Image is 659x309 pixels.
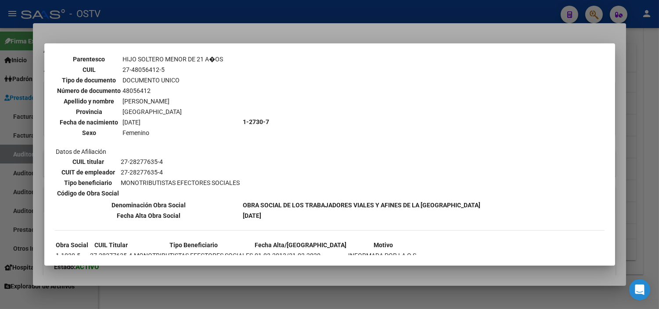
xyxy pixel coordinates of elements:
td: 27-28277635-4 [121,167,241,177]
th: Motivo [348,240,419,250]
th: CUIL [57,65,122,75]
td: [PERSON_NAME] [122,96,224,106]
th: CUIL titular [57,157,120,167]
td: 1-1030-5 [56,251,89,260]
td: 48056412 [122,86,224,96]
th: Tipo de documento [57,75,122,85]
th: Fecha Alta Obra Social [56,211,242,220]
td: MONOTRIBUTISTAS EFECTORES SOCIALES [134,251,254,260]
th: CUIT de empleador [57,167,120,177]
td: MONOTRIBUTISTAS EFECTORES SOCIALES [121,178,241,188]
td: Datos personales Datos de Afiliación [56,44,242,199]
th: Código de Obra Social [57,188,120,198]
th: CUIL Titular [90,240,133,250]
th: Apellido y nombre [57,96,122,106]
td: DOCUMENTO UNICO [122,75,224,85]
b: OBRA SOCIAL DE LOS TRABAJADORES VIALES Y AFINES DE LA [GEOGRAPHIC_DATA] [243,202,481,209]
th: Sexo [57,128,122,138]
th: Tipo Beneficiario [134,240,254,250]
td: [GEOGRAPHIC_DATA] [122,107,224,117]
td: Femenino [122,128,224,138]
td: 27-28277635-4 [121,157,241,167]
td: HIJO SOLTERO MENOR DE 21 A�OS [122,54,224,64]
th: Fecha Alta/[GEOGRAPHIC_DATA] [255,240,347,250]
div: Open Intercom Messenger [629,279,650,300]
th: Fecha de nacimiento [57,117,122,127]
td: INFORMADA POR LA O.S. [348,251,419,260]
b: 1-2730-7 [243,118,270,125]
th: Parentesco [57,54,122,64]
th: Provincia [57,107,122,117]
b: [DATE] [243,212,262,219]
td: 27-28277635-4 [90,251,133,260]
th: Tipo beneficiario [57,178,120,188]
th: Número de documento [57,86,122,96]
td: 01-03-2013/31-03-2020 [255,251,347,260]
td: [DATE] [122,117,224,127]
td: 27-48056412-5 [122,65,224,75]
th: Obra Social [56,240,89,250]
th: Denominación Obra Social [56,200,242,210]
